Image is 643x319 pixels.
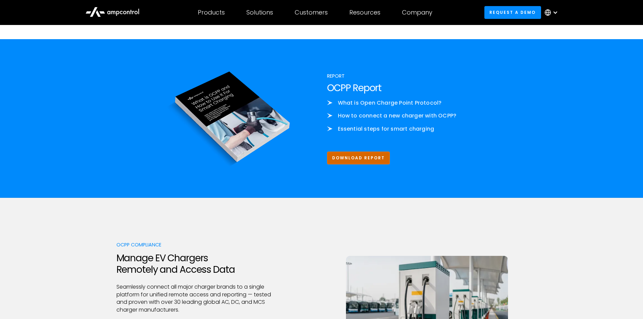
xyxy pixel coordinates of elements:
[198,9,225,16] div: Products
[116,241,276,248] div: OCPP compliance
[246,9,273,16] div: Solutions
[402,9,432,16] div: Company
[327,82,500,94] h2: OCPP Report
[295,9,328,16] div: Customers
[327,152,390,164] a: Download Report
[116,283,276,314] p: Seamlessly connect all major charger brands to a single platform for unified remote access and re...
[116,252,276,275] h2: Manage EV Chargers Remotely and Access Data
[327,72,500,80] div: Report
[327,112,500,119] li: How to connect a new charger with OCPP?
[484,6,541,19] a: Request a demo
[349,9,380,16] div: Resources
[327,125,500,133] li: Essential steps for smart charging
[327,99,500,107] li: What is Open Charge Point Protocol?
